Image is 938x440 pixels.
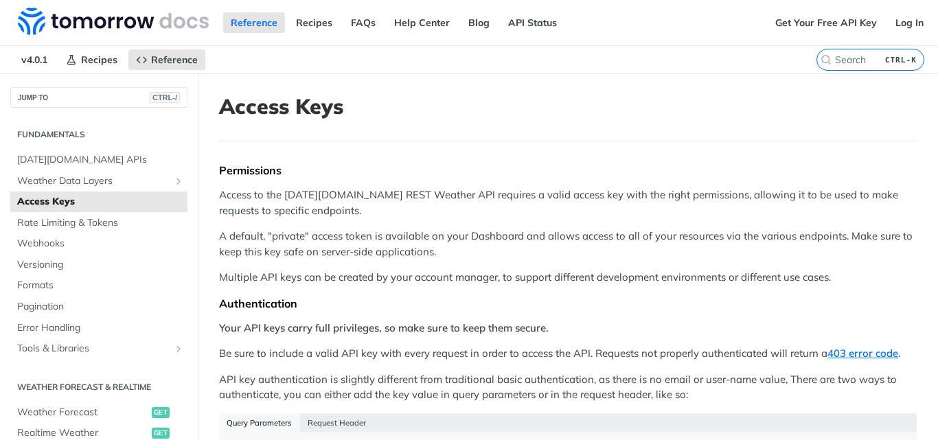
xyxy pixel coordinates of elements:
img: Tomorrow.io Weather API Docs [18,8,209,35]
a: Help Center [387,12,457,33]
span: CTRL-/ [150,92,180,103]
a: Pagination [10,297,187,317]
a: Access Keys [10,192,187,212]
span: v4.0.1 [14,49,55,70]
span: Rate Limiting & Tokens [17,216,184,230]
span: [DATE][DOMAIN_NAME] APIs [17,153,184,167]
span: Webhooks [17,237,184,251]
span: Pagination [17,300,184,314]
a: Weather Data LayersShow subpages for Weather Data Layers [10,171,187,192]
p: Multiple API keys can be created by your account manager, to support different development enviro... [219,270,917,286]
span: Reference [151,54,198,66]
button: Show subpages for Weather Data Layers [173,176,184,187]
a: Rate Limiting & Tokens [10,213,187,233]
a: Get Your Free API Key [768,12,884,33]
div: Authentication [219,297,917,310]
h2: Weather Forecast & realtime [10,381,187,393]
button: Show subpages for Tools & Libraries [173,343,184,354]
a: Recipes [58,49,125,70]
a: Tools & LibrariesShow subpages for Tools & Libraries [10,338,187,359]
span: Versioning [17,258,184,272]
kbd: CTRL-K [882,53,920,67]
a: Versioning [10,255,187,275]
span: Weather Forecast [17,406,148,419]
a: FAQs [343,12,383,33]
span: Error Handling [17,321,184,335]
span: Weather Data Layers [17,174,170,188]
span: get [152,428,170,439]
a: Recipes [288,12,340,33]
h1: Access Keys [219,94,917,119]
a: Reference [128,49,205,70]
a: Weather Forecastget [10,402,187,423]
p: API key authentication is slightly different from traditional basic authentication, as there is n... [219,372,917,403]
a: Webhooks [10,233,187,254]
button: Request Header [300,413,374,432]
div: Permissions [219,163,917,177]
strong: Your API keys carry full privileges, so make sure to keep them secure. [219,321,549,334]
a: Error Handling [10,318,187,338]
button: JUMP TOCTRL-/ [10,87,187,108]
p: Be sure to include a valid API key with every request in order to access the API. Requests not pr... [219,346,917,362]
svg: Search [821,54,832,65]
a: Reference [223,12,285,33]
span: Recipes [81,54,117,66]
p: A default, "private" access token is available on your Dashboard and allows access to all of your... [219,229,917,259]
p: Access to the [DATE][DOMAIN_NAME] REST Weather API requires a valid access key with the right per... [219,187,917,218]
span: Realtime Weather [17,426,148,440]
span: Formats [17,279,184,292]
span: Access Keys [17,195,184,209]
span: get [152,407,170,418]
a: 403 error code [827,347,898,360]
a: Log In [888,12,931,33]
a: [DATE][DOMAIN_NAME] APIs [10,150,187,170]
h2: Fundamentals [10,128,187,141]
a: Formats [10,275,187,296]
a: Blog [461,12,497,33]
span: Tools & Libraries [17,342,170,356]
a: API Status [501,12,564,33]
